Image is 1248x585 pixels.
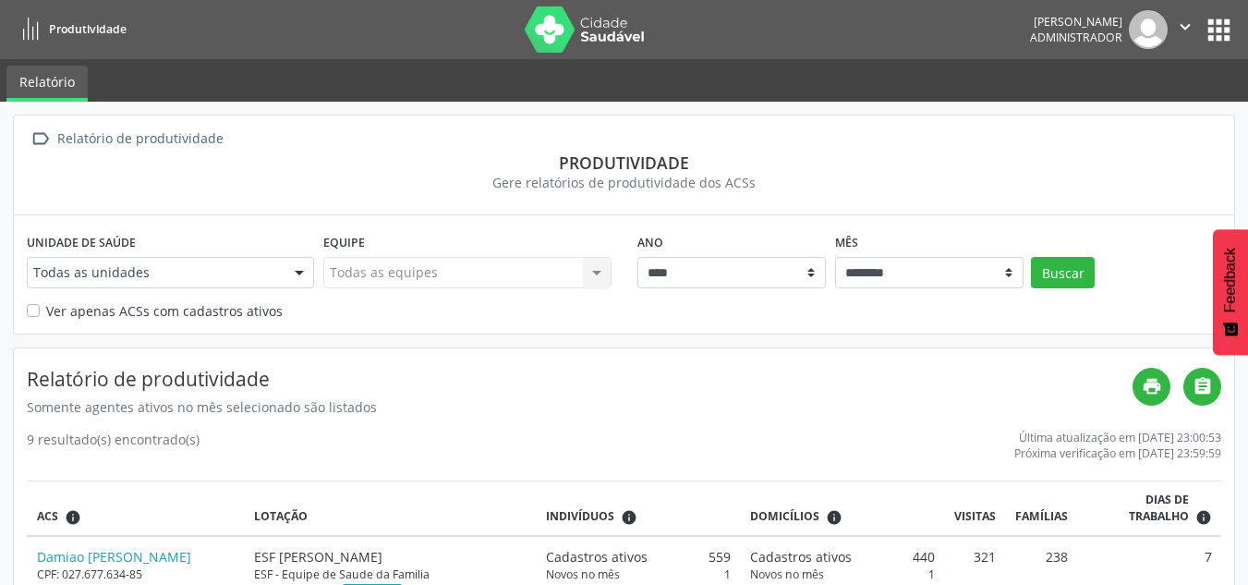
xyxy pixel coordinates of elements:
th: Famílias [1006,481,1078,536]
span: Dias de trabalho [1087,492,1188,526]
span: ACS [37,508,58,525]
div: Relatório de produtividade [54,126,226,152]
button: Buscar [1031,257,1095,288]
i: ACSs que estiveram vinculados a uma UBS neste período, mesmo sem produtividade. [65,509,81,526]
div: 1 [546,567,731,582]
span: Cadastros ativos [750,547,852,567]
span: Administrador [1030,30,1122,45]
div: 1 [750,567,935,582]
img: img [1129,10,1168,49]
div: CPF: 027.677.634-85 [37,567,236,582]
a: Damiao [PERSON_NAME] [37,548,191,566]
label: Mês [835,228,858,257]
div: ESF [PERSON_NAME] [254,547,527,567]
i: print [1142,376,1162,396]
span: Novos no mês [750,567,824,582]
i: Dias em que o(a) ACS fez pelo menos uma visita, ou ficha de cadastro individual ou cadastro domic... [1195,509,1212,526]
span: Domicílios [750,508,819,525]
div: Gere relatórios de produtividade dos ACSs [27,173,1221,192]
i: <div class="text-left"> <div> <strong>Cadastros ativos:</strong> Cadastros que estão vinculados a... [621,509,637,526]
th: Visitas [945,481,1006,536]
div: Produtividade [27,152,1221,173]
div: 9 resultado(s) encontrado(s) [27,430,200,461]
a: print [1133,368,1170,406]
button:  [1168,10,1203,49]
a: Produtividade [13,14,127,44]
span: Cadastros ativos [546,547,648,567]
i:  [27,126,54,152]
span: Feedback [1222,248,1239,312]
span: Todas as unidades [33,263,276,282]
div: Somente agentes ativos no mês selecionado são listados [27,397,1133,417]
th: Lotação [245,481,537,536]
label: Ano [637,228,663,257]
a:  Relatório de produtividade [27,126,226,152]
div: Próxima verificação em [DATE] 23:59:59 [1014,445,1221,461]
label: Unidade de saúde [27,228,136,257]
div: [PERSON_NAME] [1030,14,1122,30]
div: ESF - Equipe de Saude da Familia [254,567,527,582]
a:  [1183,368,1221,406]
div: 559 [546,547,731,567]
span: Indivíduos [546,508,614,525]
div: 440 [750,547,935,567]
label: Equipe [323,228,365,257]
div: Última atualização em [DATE] 23:00:53 [1014,430,1221,445]
i: <div class="text-left"> <div> <strong>Cadastros ativos:</strong> Cadastros que estão vinculados a... [826,509,842,526]
i:  [1175,17,1195,37]
span: Novos no mês [546,567,620,582]
button: apps [1203,14,1235,46]
a: Relatório [6,66,88,102]
span: Produtividade [49,21,127,37]
label: Ver apenas ACSs com cadastros ativos [46,301,283,321]
button: Feedback - Mostrar pesquisa [1213,229,1248,355]
h4: Relatório de produtividade [27,368,1133,391]
i:  [1193,376,1213,396]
